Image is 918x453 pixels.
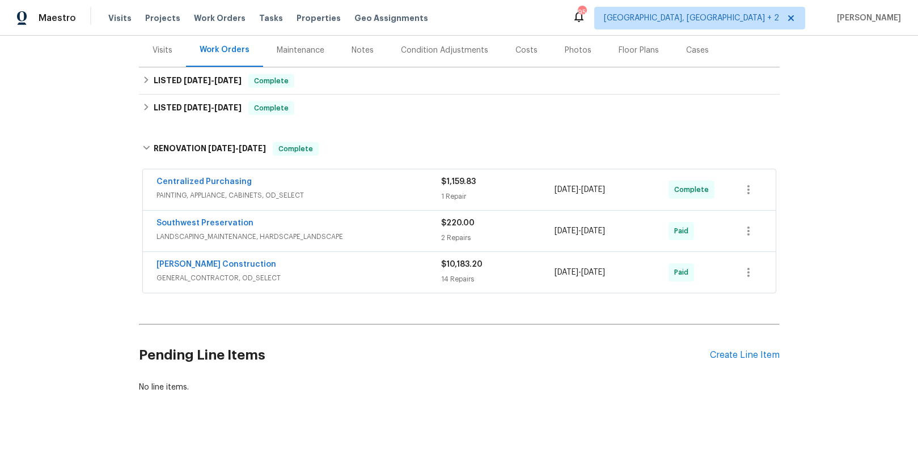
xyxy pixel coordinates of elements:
div: RENOVATION [DATE]-[DATE]Complete [139,131,780,167]
span: $1,159.83 [441,178,476,186]
div: Condition Adjustments [401,45,488,56]
span: Visits [108,12,132,24]
span: PAINTING, APPLIANCE, CABINETS, OD_SELECT [156,190,441,201]
span: [DATE] [184,76,211,84]
div: 1 Repair [441,191,555,202]
span: [GEOGRAPHIC_DATA], [GEOGRAPHIC_DATA] + 2 [604,12,779,24]
span: [DATE] [214,104,242,112]
h2: Pending Line Items [139,329,710,382]
span: [PERSON_NAME] [832,12,901,24]
div: LISTED [DATE]-[DATE]Complete [139,67,780,95]
span: LANDSCAPING_MAINTENANCE, HARDSCAPE_LANDSCAPE [156,231,441,242]
span: Geo Assignments [354,12,428,24]
div: 2 Repairs [441,232,555,243]
span: - [184,104,242,112]
div: LISTED [DATE]-[DATE]Complete [139,95,780,122]
div: No line items. [139,382,780,393]
div: Create Line Item [710,350,780,361]
span: Projects [145,12,180,24]
span: Maestro [39,12,76,24]
span: Complete [249,102,293,114]
span: [DATE] [555,186,578,194]
span: Tasks [259,14,283,22]
div: Work Orders [200,44,249,55]
h6: LISTED [154,101,242,115]
a: [PERSON_NAME] Construction [156,260,276,268]
div: Notes [352,45,374,56]
span: - [555,225,605,237]
div: Costs [515,45,538,56]
span: Properties [297,12,341,24]
span: - [555,267,605,278]
span: [DATE] [208,144,235,152]
span: [DATE] [239,144,266,152]
span: Paid [674,225,693,237]
span: [DATE] [581,186,605,194]
span: [DATE] [555,227,578,235]
span: [DATE] [581,268,605,276]
span: Paid [674,267,693,278]
span: - [555,184,605,195]
span: Work Orders [194,12,246,24]
div: Floor Plans [619,45,659,56]
div: Photos [565,45,591,56]
div: 14 Repairs [441,273,555,285]
span: Complete [249,75,293,87]
span: [DATE] [555,268,578,276]
span: - [184,76,242,84]
a: Centralized Purchasing [156,178,252,186]
span: [DATE] [581,227,605,235]
span: $220.00 [441,219,475,227]
span: $10,183.20 [441,260,483,268]
div: Cases [686,45,709,56]
span: [DATE] [214,76,242,84]
div: Maintenance [277,45,324,56]
div: 95 [578,7,586,18]
h6: LISTED [154,74,242,88]
span: [DATE] [184,104,211,112]
span: GENERAL_CONTRACTOR, OD_SELECT [156,272,441,284]
h6: RENOVATION [154,142,266,156]
span: - [208,144,266,152]
span: Complete [674,184,713,195]
a: Southwest Preservation [156,219,253,227]
span: Complete [274,143,318,155]
div: Visits [153,45,172,56]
